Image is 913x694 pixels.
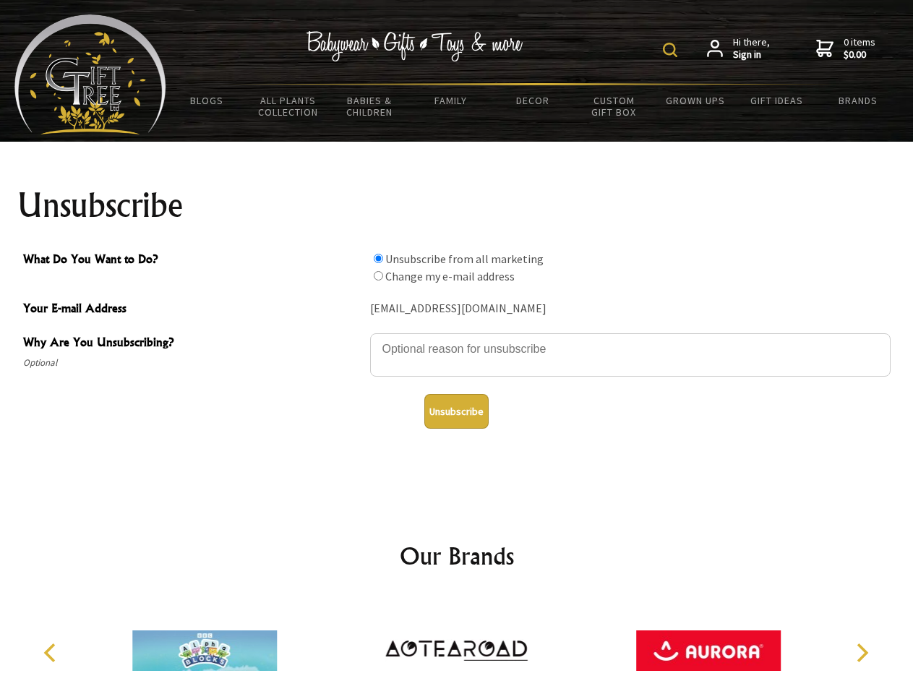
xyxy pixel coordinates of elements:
span: Optional [23,354,363,372]
h1: Unsubscribe [17,188,896,223]
button: Previous [36,637,68,669]
a: Brands [818,85,899,116]
span: Why Are You Unsubscribing? [23,333,363,354]
a: All Plants Collection [248,85,330,127]
img: product search [663,43,677,57]
h2: Our Brands [29,539,885,573]
span: Hi there, [733,36,770,61]
img: Babyware - Gifts - Toys and more... [14,14,166,134]
a: Custom Gift Box [573,85,655,127]
label: Change my e-mail address [385,269,515,283]
a: Grown Ups [654,85,736,116]
a: Decor [492,85,573,116]
label: Unsubscribe from all marketing [385,252,544,266]
strong: Sign in [733,48,770,61]
textarea: Why Are You Unsubscribing? [370,333,891,377]
button: Next [846,637,878,669]
input: What Do You Want to Do? [374,254,383,263]
a: BLOGS [166,85,248,116]
a: Family [411,85,492,116]
button: Unsubscribe [424,394,489,429]
div: [EMAIL_ADDRESS][DOMAIN_NAME] [370,298,891,320]
img: Babywear - Gifts - Toys & more [307,31,523,61]
a: Gift Ideas [736,85,818,116]
a: Babies & Children [329,85,411,127]
a: 0 items$0.00 [816,36,875,61]
span: Your E-mail Address [23,299,363,320]
a: Hi there,Sign in [707,36,770,61]
span: 0 items [844,35,875,61]
span: What Do You Want to Do? [23,250,363,271]
strong: $0.00 [844,48,875,61]
input: What Do You Want to Do? [374,271,383,280]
